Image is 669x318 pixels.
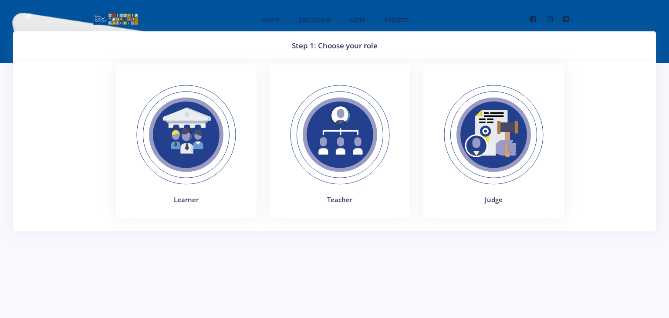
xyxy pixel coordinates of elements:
[280,195,400,205] h4: Teacher
[280,75,400,195] img: Teacher
[263,64,417,232] a: Teacher Teacher
[126,75,246,195] img: Learner
[298,15,331,24] span: Dashboard
[109,64,263,232] a: Learner Learner
[126,195,246,205] h4: Learner
[93,13,139,26] img: logo01.png
[24,40,645,51] h3: Step 1: Choose your role
[376,8,416,31] a: Register
[350,15,365,24] span: Login
[262,15,279,24] span: Home
[290,8,338,31] a: Dashboard
[417,64,571,232] a: Judges Judge
[341,8,372,31] a: Login
[253,8,286,31] a: Home
[434,195,554,205] h4: Judge
[434,75,554,195] img: Judges
[385,15,409,24] span: Register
